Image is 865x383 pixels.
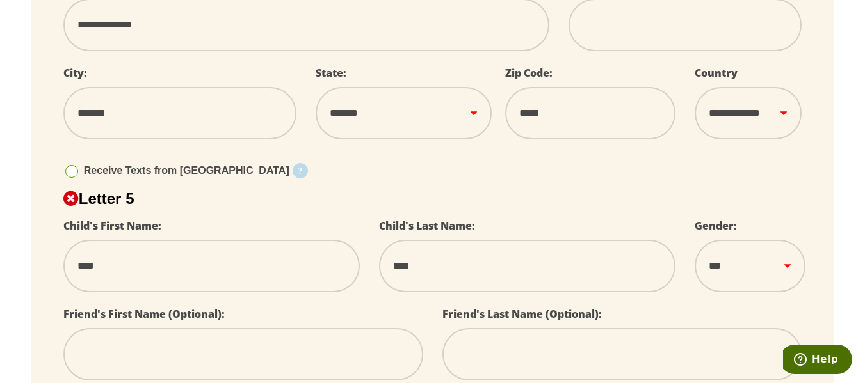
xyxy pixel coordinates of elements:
h2: Letter 5 [63,190,802,208]
label: Child's Last Name: [379,219,475,233]
label: Child's First Name: [63,219,161,233]
span: Receive Texts from [GEOGRAPHIC_DATA] [84,165,289,176]
label: State: [316,66,346,80]
label: Friend's First Name (Optional): [63,307,225,321]
label: City: [63,66,87,80]
label: Gender: [695,219,737,233]
iframe: Opens a widget where you can find more information [783,345,852,377]
label: Zip Code: [505,66,553,80]
label: Friend's Last Name (Optional): [442,307,602,321]
label: Country [695,66,738,80]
